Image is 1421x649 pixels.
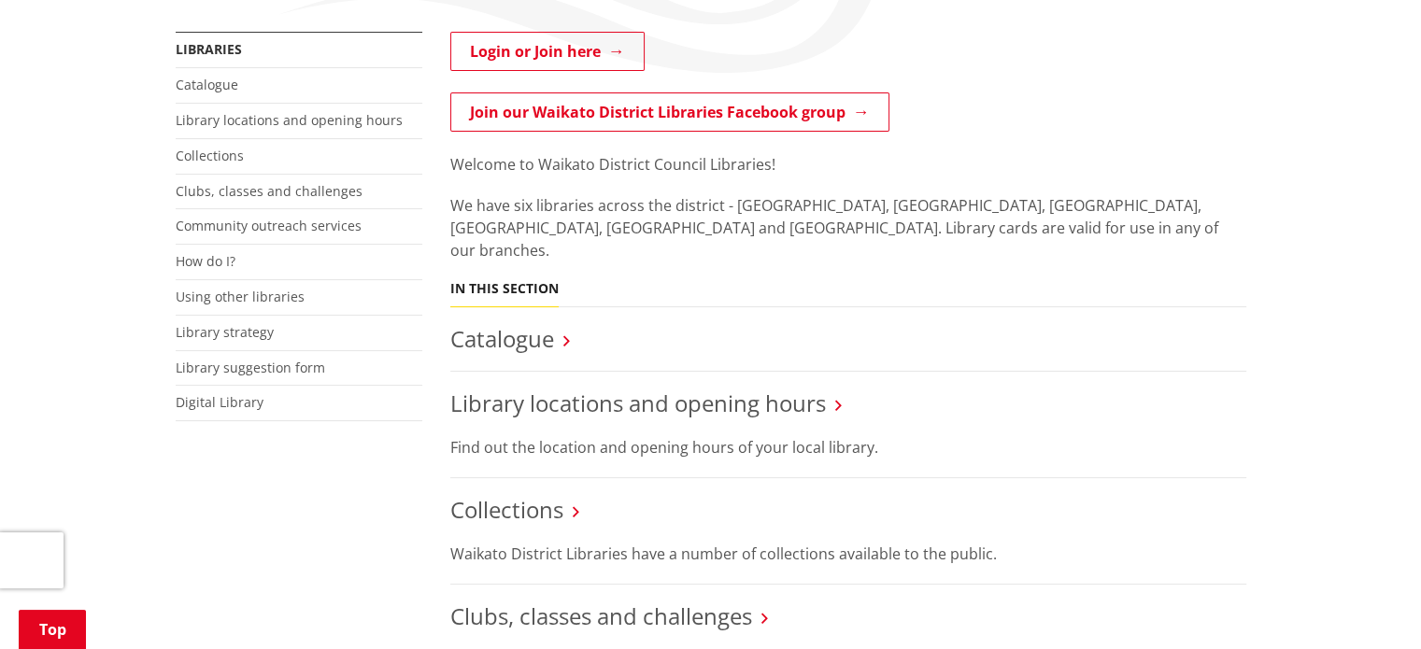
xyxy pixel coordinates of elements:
[176,40,242,58] a: Libraries
[450,153,1246,176] p: Welcome to Waikato District Council Libraries!
[176,393,263,411] a: Digital Library
[450,218,1218,261] span: ibrary cards are valid for use in any of our branches.
[450,388,826,418] a: Library locations and opening hours
[450,194,1246,261] p: We have six libraries across the district - [GEOGRAPHIC_DATA], [GEOGRAPHIC_DATA], [GEOGRAPHIC_DAT...
[450,494,563,525] a: Collections
[176,76,238,93] a: Catalogue
[450,323,554,354] a: Catalogue
[450,32,645,71] a: Login or Join here
[176,111,403,129] a: Library locations and opening hours
[19,610,86,649] a: Top
[176,359,325,376] a: Library suggestion form
[450,543,1246,565] p: Waikato District Libraries have a number of collections available to the public.
[1335,571,1402,638] iframe: Messenger Launcher
[450,281,559,297] h5: In this section
[176,217,362,234] a: Community outreach services
[176,323,274,341] a: Library strategy
[176,182,362,200] a: Clubs, classes and challenges
[450,436,1246,459] p: Find out the location and opening hours of your local library.
[176,288,305,305] a: Using other libraries
[176,252,235,270] a: How do I?
[176,147,244,164] a: Collections
[450,600,752,631] a: Clubs, classes and challenges
[450,92,889,132] a: Join our Waikato District Libraries Facebook group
